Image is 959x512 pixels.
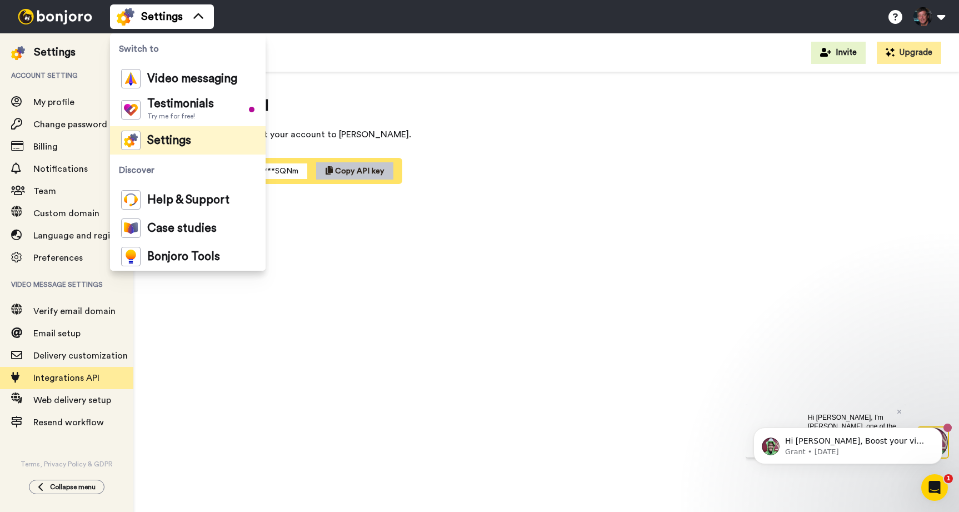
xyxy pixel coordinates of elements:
span: Notifications [33,165,88,173]
img: mute-white.svg [36,36,49,49]
span: Settings [141,9,183,24]
img: bj-logo-header-white.svg [13,9,97,24]
img: 3183ab3e-59ed-45f6-af1c-10226f767056-1659068401.jpg [1,2,31,32]
button: Copy API key [316,162,393,180]
img: settings-colored.svg [117,8,134,26]
span: Change password [33,120,107,129]
div: Settings [34,44,76,60]
span: 1 [944,474,953,483]
span: Web delivery setup [33,396,111,405]
img: settings-colored.svg [121,131,141,150]
span: Team [33,187,56,196]
span: Try me for free! [147,112,214,121]
span: Settings [147,135,191,146]
span: Collapse menu [50,483,96,491]
a: Case studies [110,214,266,242]
iframe: Intercom notifications message [737,404,959,482]
img: bj-tools-colored.svg [121,247,141,266]
button: Collapse menu [29,480,104,494]
span: My profile [33,98,74,107]
img: case-study-colored.svg [121,218,141,238]
img: tm-color.svg [121,100,141,120]
span: Video messaging [147,73,237,84]
span: Hi [PERSON_NAME], I'm [PERSON_NAME], one of the co-founders saw you signed up & wanted to say hi.... [62,9,151,106]
img: help-and-support-colored.svg [121,190,141,210]
span: Switch to [110,33,266,64]
a: TestimonialsTry me for free! [110,93,266,126]
span: Language and region [33,231,121,240]
span: Preferences [33,253,83,262]
span: Case studies [147,223,217,234]
a: Help & Support [110,186,266,214]
span: Help & Support [147,195,229,206]
a: Video messaging [110,64,266,93]
img: settings-colored.svg [11,46,25,60]
span: Custom domain [33,209,99,218]
a: Bonjoro Tools [110,242,266,271]
span: Use this API Key to connect your account to [PERSON_NAME]. [156,128,767,141]
iframe: Intercom live chat [921,474,948,501]
button: Upgrade [877,42,941,64]
a: Settings [110,126,266,155]
span: Delivery customization [33,351,128,360]
span: Resend workflow [33,418,104,427]
span: Testimonials [147,98,214,110]
img: vm-color.svg [121,69,141,88]
button: Invite [811,42,866,64]
span: Verify email domain [33,307,116,316]
span: Billing [33,142,58,151]
span: Integrations API [156,95,767,117]
span: Copy API key [335,167,384,175]
span: Integrations API [33,374,99,382]
span: Email setup [33,329,81,338]
span: Discover [110,155,266,186]
span: Bonjoro Tools [147,251,220,262]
